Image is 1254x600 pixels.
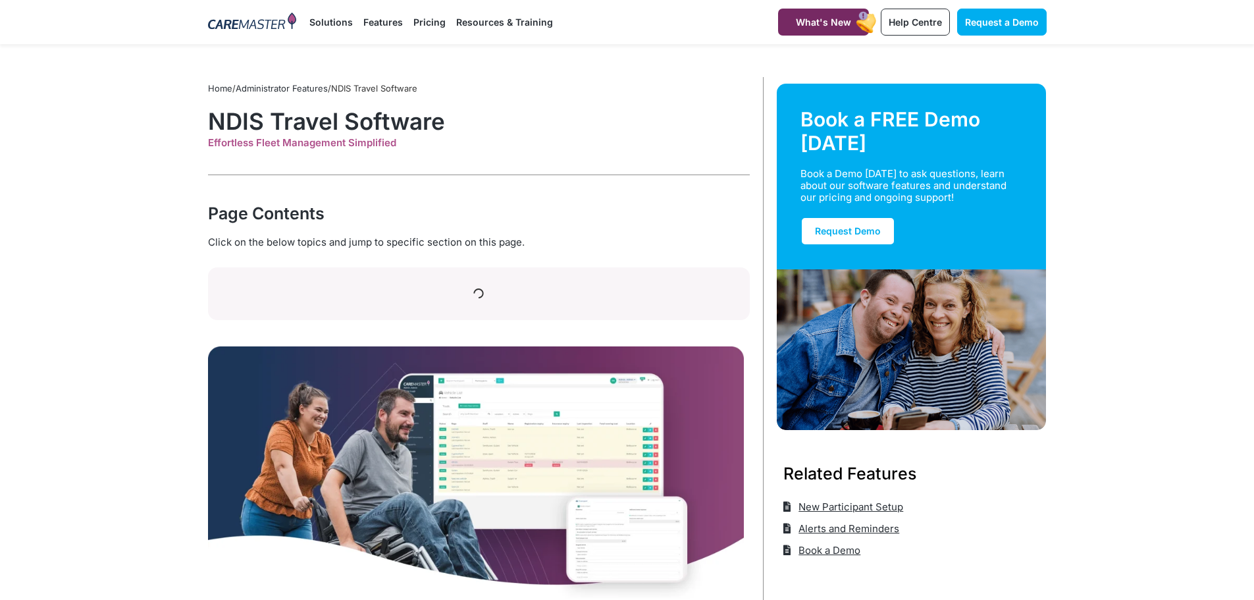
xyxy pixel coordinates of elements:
a: What's New [778,9,869,36]
div: Book a FREE Demo [DATE] [800,107,1023,155]
a: Administrator Features [236,83,328,94]
a: Request a Demo [957,9,1047,36]
a: Alerts and Reminders [783,518,900,539]
span: New Participant Setup [795,496,903,518]
div: Book a Demo [DATE] to ask questions, learn about our software features and understand our pricing... [800,168,1007,204]
span: Request a Demo [965,16,1039,28]
a: Book a Demo [783,539,861,561]
span: Alerts and Reminders [795,518,899,539]
a: Request Demo [800,217,895,246]
span: Help Centre [889,16,942,28]
h3: Related Features [783,462,1040,485]
a: New Participant Setup [783,496,904,518]
a: Home [208,83,232,94]
span: / / [208,83,417,94]
span: Request Demo [815,225,881,236]
div: Page Contents [208,202,750,225]
a: Help Centre [881,9,950,36]
div: Click on the below topics and jump to specific section on this page. [208,235,750,250]
img: Support Worker and NDIS Participant out for a coffee. [777,269,1047,430]
span: Book a Demo [795,539,860,561]
span: NDIS Travel Software [331,83,417,94]
img: CareMaster Logo [208,13,297,32]
div: Effortless Fleet Management Simplified [208,137,750,149]
h1: NDIS Travel Software [208,107,750,135]
span: What's New [796,16,851,28]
